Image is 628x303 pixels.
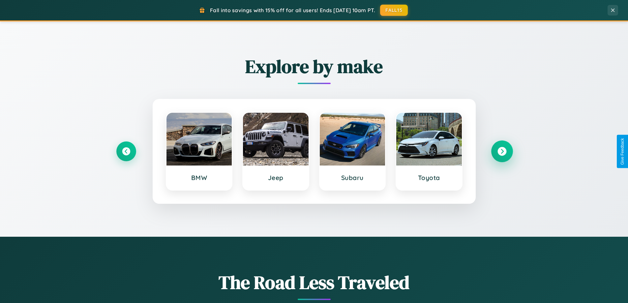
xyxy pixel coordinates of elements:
[173,174,225,182] h3: BMW
[116,54,512,79] h2: Explore by make
[250,174,302,182] h3: Jeep
[380,5,408,16] button: FALL15
[326,174,379,182] h3: Subaru
[116,270,512,295] h1: The Road Less Traveled
[620,138,625,165] div: Give Feedback
[210,7,375,14] span: Fall into savings with 15% off for all users! Ends [DATE] 10am PT.
[403,174,455,182] h3: Toyota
